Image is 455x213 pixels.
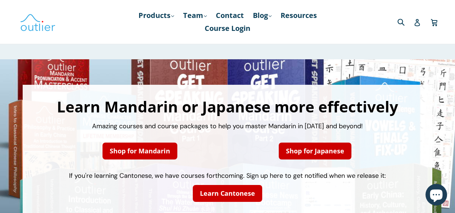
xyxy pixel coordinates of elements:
inbox-online-store-chat: Shopify online store chat [423,184,449,207]
a: Contact [212,9,247,22]
span: If you're learning Cantonese, we have courses forthcoming. Sign up here to get notified when we r... [69,171,386,180]
a: Resources [277,9,320,22]
input: Search [396,14,415,29]
a: Team [179,9,210,22]
a: Course Login [201,22,254,35]
a: Shop for Japanese [279,143,351,159]
a: Blog [249,9,275,22]
a: Learn Cantonese [193,185,262,202]
img: Outlier Linguistics [20,11,56,32]
span: Amazing courses and course packages to help you master Mandarin in [DATE] and beyond! [92,122,363,130]
a: Products [135,9,178,22]
a: Shop for Mandarin [103,143,177,159]
h1: Learn Mandarin or Japanese more effectively [30,99,425,114]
